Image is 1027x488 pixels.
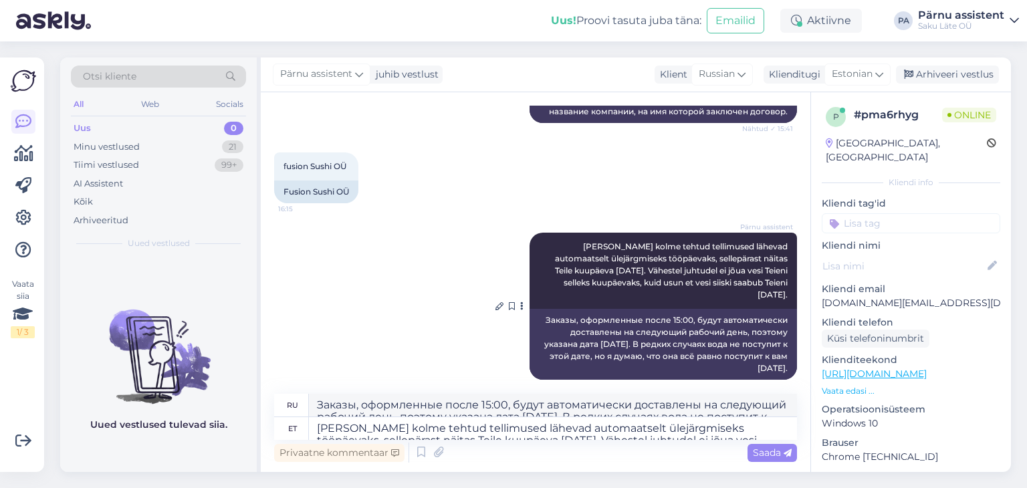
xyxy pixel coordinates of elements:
[822,296,1000,310] p: [DOMAIN_NAME][EMAIL_ADDRESS][DOMAIN_NAME]
[822,330,929,348] div: Küsi telefoninumbrit
[822,402,1000,416] p: Operatsioonisüsteem
[822,316,1000,330] p: Kliendi telefon
[90,418,227,432] p: Uued vestlused tulevad siia.
[530,309,797,380] div: Заказы, оформленные после 15:00, будут автоматически доставлены на следующий рабочий день, поэтом...
[854,107,942,123] div: # pma6rhyg
[822,416,1000,431] p: Windows 10
[822,239,1000,253] p: Kliendi nimi
[74,195,93,209] div: Kõik
[11,326,35,338] div: 1 / 3
[822,282,1000,296] p: Kliendi email
[71,96,86,113] div: All
[274,444,405,462] div: Privaatne kommentaar
[288,417,297,440] div: et
[822,450,1000,464] p: Chrome [TECHNICAL_ID]
[822,436,1000,450] p: Brauser
[83,70,136,84] span: Otsi kliente
[370,68,439,82] div: juhib vestlust
[896,66,999,84] div: Arhiveeri vestlus
[128,237,190,249] span: Uued vestlused
[274,180,358,203] div: Fusion Sushi OÜ
[224,122,243,135] div: 0
[833,112,839,122] span: p
[74,140,140,154] div: Minu vestlused
[707,8,764,33] button: Emailid
[822,213,1000,233] input: Lisa tag
[530,88,797,123] div: Сообщите мне, пожалуйста, номер договора или название компании, на имя которой заключен договор.
[764,68,820,82] div: Klienditugi
[822,197,1000,211] p: Kliendi tag'id
[222,140,243,154] div: 21
[822,368,927,380] a: [URL][DOMAIN_NAME]
[942,108,996,122] span: Online
[780,9,862,33] div: Aktiivne
[918,10,1004,21] div: Pärnu assistent
[743,380,793,390] span: Nähtud ✓ 16:19
[283,161,346,171] span: fusion Sushi OÜ
[655,68,687,82] div: Klient
[215,158,243,172] div: 99+
[280,67,352,82] span: Pärnu assistent
[832,67,873,82] span: Estonian
[822,353,1000,367] p: Klienditeekond
[742,124,793,134] span: Nähtud ✓ 15:41
[74,177,123,191] div: AI Assistent
[740,222,793,232] span: Pärnu assistent
[699,67,735,82] span: Russian
[278,204,328,214] span: 16:15
[894,11,913,30] div: PA
[551,13,701,29] div: Proovi tasuta juba täna:
[213,96,246,113] div: Socials
[822,385,1000,397] p: Vaata edasi ...
[74,122,91,135] div: Uus
[287,394,298,416] div: ru
[11,278,35,338] div: Vaata siia
[11,68,36,94] img: Askly Logo
[826,136,987,164] div: [GEOGRAPHIC_DATA], [GEOGRAPHIC_DATA]
[753,447,792,459] span: Saada
[555,241,790,299] span: [PERSON_NAME] kolme tehtud tellimused lähevad automaatselt ülejärgmiseks tööpäevaks, sellepärast ...
[918,21,1004,31] div: Saku Läte OÜ
[551,14,576,27] b: Uus!
[74,158,139,172] div: Tiimi vestlused
[74,214,128,227] div: Arhiveeritud
[918,10,1019,31] a: Pärnu assistentSaku Läte OÜ
[822,176,1000,189] div: Kliendi info
[60,285,257,406] img: No chats
[822,259,985,273] input: Lisa nimi
[138,96,162,113] div: Web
